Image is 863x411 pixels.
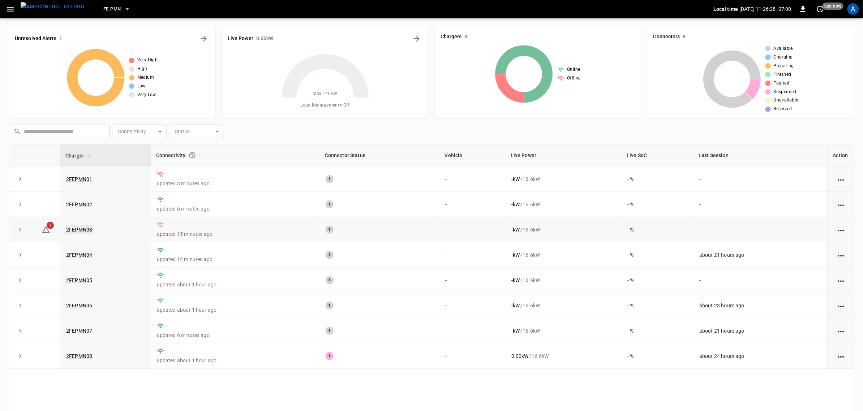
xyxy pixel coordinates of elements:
[774,45,793,52] span: Available
[837,352,846,360] div: action cell options
[47,222,54,229] span: 1
[694,192,828,217] td: -
[622,343,694,369] td: - %
[837,226,846,233] div: action cell options
[511,327,520,334] p: - kW
[694,268,828,293] td: -
[774,71,791,78] span: Finished
[828,144,854,166] th: Action
[440,293,506,318] td: -
[157,205,314,212] p: updated 6 minutes ago
[326,327,334,335] div: 1
[15,250,26,260] button: expand row
[511,277,520,284] p: - kW
[66,176,92,182] a: 2FEPMN01
[622,242,694,268] td: - %
[65,225,94,234] a: 2FEPMN03
[156,149,315,162] div: Connectivity
[694,318,828,343] td: about 21 hours ago
[42,226,50,232] a: 1
[440,166,506,192] td: -
[440,242,506,268] td: -
[567,66,580,73] span: Online
[511,277,616,284] div: / 16.6 kW
[59,35,62,43] h6: 1
[440,144,506,166] th: Vehicle
[622,217,694,242] td: - %
[622,166,694,192] td: - %
[441,33,462,41] h6: Chargers
[320,144,440,166] th: Connector Status
[694,293,828,318] td: about 23 hours ago
[837,201,846,208] div: action cell options
[137,65,147,73] span: High
[694,343,828,369] td: about 24 hours ago
[440,192,506,217] td: -
[511,176,616,183] div: / 16.6 kW
[137,57,158,64] span: Very High
[137,91,156,99] span: Very Low
[774,97,798,104] span: Unavailable
[622,318,694,343] td: - %
[713,5,738,13] p: Local time
[66,202,92,207] a: 2FEPMN02
[157,230,314,238] p: updated 15 minutes ago
[326,251,334,259] div: 1
[511,226,616,233] div: / 16.6 kW
[694,242,828,268] td: about 21 hours ago
[511,201,520,208] p: - kW
[228,35,253,43] h6: Live Power
[66,303,92,308] a: 2FEPMN06
[256,35,274,43] h6: 0.00 kW
[15,351,26,362] button: expand row
[157,281,314,288] p: updated about 1 hour ago
[411,33,422,44] button: Energy Overview
[511,226,520,233] p: - kW
[837,327,846,334] div: action cell options
[694,144,828,166] th: Last Session
[15,224,26,235] button: expand row
[66,252,92,258] a: 2FEPMN04
[511,352,616,360] div: / 16.6 kW
[186,149,199,162] button: Connection between the charger and our software.
[15,300,26,311] button: expand row
[440,318,506,343] td: -
[440,343,506,369] td: -
[774,62,794,70] span: Preparing
[567,75,581,82] span: Offline
[511,201,616,208] div: / 16.6 kW
[440,217,506,242] td: -
[326,302,334,310] div: 1
[847,3,859,15] div: profile-icon
[683,33,686,41] h6: 8
[815,3,826,15] button: set refresh interval
[465,33,468,41] h6: 8
[511,302,520,309] p: - kW
[774,88,797,96] span: Suspended
[506,144,622,166] th: Live Power
[774,80,790,87] span: Faulted
[694,217,828,242] td: -
[66,277,92,283] a: 2FEPMN05
[774,54,793,61] span: Charging
[511,352,529,360] p: 0.00 kW
[157,256,314,263] p: updated 12 minutes ago
[100,2,133,16] button: FE.PMN
[15,325,26,336] button: expand row
[15,199,26,210] button: expand row
[157,332,314,339] p: updated 6 minutes ago
[837,176,846,183] div: action cell options
[837,251,846,259] div: action cell options
[103,5,121,13] span: FE.PMN
[740,5,791,13] p: [DATE] 11:26:28 -07:00
[694,166,828,192] td: -
[511,251,616,259] div: / 16.6 kW
[326,226,334,234] div: 1
[198,33,210,44] button: All Alerts
[653,33,680,41] h6: Connectors
[15,174,26,185] button: expand row
[300,102,349,109] span: Load Management = Off
[511,327,616,334] div: / 16.6 kW
[511,251,520,259] p: - kW
[157,357,314,364] p: updated about 1 hour ago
